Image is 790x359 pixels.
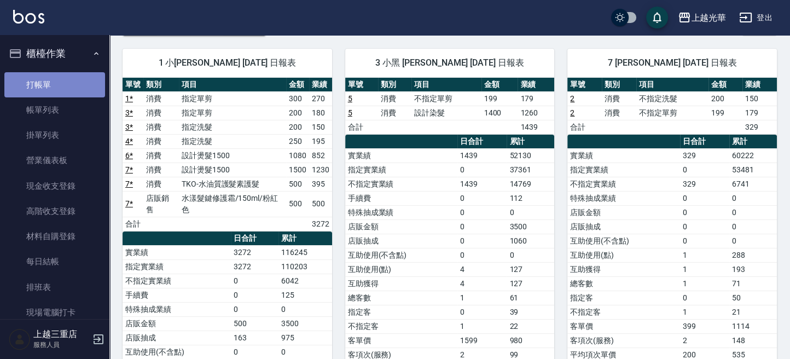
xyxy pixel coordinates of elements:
[33,340,89,350] p: 服務人員
[507,205,554,219] td: 0
[457,148,507,163] td: 1439
[680,234,730,248] td: 0
[4,39,105,68] button: 櫃檯作業
[567,305,679,319] td: 不指定客
[309,106,332,120] td: 180
[567,205,679,219] td: 店販金額
[680,191,730,205] td: 0
[602,78,636,92] th: 類別
[507,191,554,205] td: 112
[457,333,507,348] td: 1599
[345,305,457,319] td: 指定客
[708,91,743,106] td: 200
[9,328,31,350] img: Person
[123,245,231,259] td: 實業績
[729,234,777,248] td: 0
[567,163,679,177] td: 指定實業績
[729,305,777,319] td: 21
[567,291,679,305] td: 指定客
[457,219,507,234] td: 0
[507,333,554,348] td: 980
[143,177,179,191] td: 消費
[4,173,105,199] a: 現金收支登錄
[4,224,105,249] a: 材料自購登錄
[4,249,105,274] a: 每日結帳
[729,248,777,262] td: 288
[231,231,278,246] th: 日合計
[179,134,286,148] td: 指定洗髮
[680,163,730,177] td: 0
[507,276,554,291] td: 127
[231,288,278,302] td: 0
[570,94,574,103] a: 2
[345,163,457,177] td: 指定實業績
[507,248,554,262] td: 0
[729,333,777,348] td: 148
[309,134,332,148] td: 195
[507,234,554,248] td: 1060
[567,191,679,205] td: 特殊抽成業績
[742,91,777,106] td: 150
[457,291,507,305] td: 1
[123,259,231,274] td: 指定實業績
[457,135,507,149] th: 日合計
[348,94,352,103] a: 5
[567,120,602,134] td: 合計
[123,302,231,316] td: 特殊抽成業績
[143,120,179,134] td: 消費
[567,234,679,248] td: 互助使用(不含點)
[345,205,457,219] td: 特殊抽成業績
[231,274,278,288] td: 0
[680,291,730,305] td: 0
[286,191,309,217] td: 500
[278,331,332,345] td: 975
[231,345,278,359] td: 0
[680,135,730,149] th: 日合計
[735,8,777,28] button: 登出
[278,274,332,288] td: 6042
[567,219,679,234] td: 店販抽成
[680,248,730,262] td: 1
[4,148,105,173] a: 營業儀表板
[729,148,777,163] td: 60222
[345,291,457,305] td: 總客數
[729,276,777,291] td: 71
[345,219,457,234] td: 店販金額
[457,262,507,276] td: 4
[345,248,457,262] td: 互助使用(不含點)
[4,199,105,224] a: 高階收支登錄
[673,7,730,29] button: 上越光華
[286,106,309,120] td: 200
[457,205,507,219] td: 0
[4,275,105,300] a: 排班表
[729,135,777,149] th: 累計
[286,163,309,177] td: 1500
[231,259,278,274] td: 3272
[4,97,105,123] a: 帳單列表
[345,234,457,248] td: 店販抽成
[457,248,507,262] td: 0
[309,120,332,134] td: 150
[309,91,332,106] td: 270
[729,163,777,177] td: 53481
[742,106,777,120] td: 179
[507,135,554,149] th: 累計
[143,106,179,120] td: 消費
[278,231,332,246] th: 累計
[507,177,554,191] td: 14769
[411,106,481,120] td: 設計染髮
[345,120,379,134] td: 合計
[481,91,518,106] td: 199
[680,262,730,276] td: 1
[143,191,179,217] td: 店販銷售
[278,302,332,316] td: 0
[348,108,352,117] a: 5
[518,106,554,120] td: 1260
[309,217,332,231] td: 3272
[567,177,679,191] td: 不指定實業績
[179,106,286,120] td: 指定單剪
[708,78,743,92] th: 金額
[231,331,278,345] td: 163
[457,276,507,291] td: 4
[729,177,777,191] td: 6741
